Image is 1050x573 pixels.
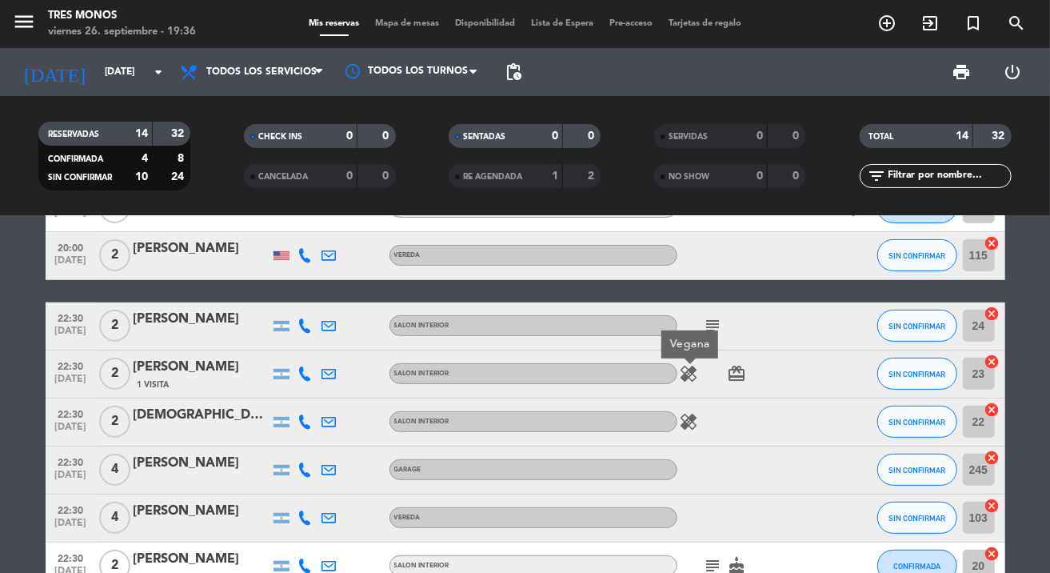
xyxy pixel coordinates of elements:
[382,170,392,182] strong: 0
[1003,62,1022,82] i: power_settings_new
[728,364,747,383] i: card_giftcard
[601,19,661,28] span: Pre-acceso
[669,173,709,181] span: NO SHOW
[661,19,749,28] span: Tarjetas de regalo
[1007,14,1026,33] i: search
[149,62,168,82] i: arrow_drop_down
[178,153,187,164] strong: 8
[142,153,148,164] strong: 4
[134,309,269,330] div: [PERSON_NAME]
[877,239,957,271] button: SIN CONFIRMAR
[887,167,1011,185] input: Filtrar por nombre...
[135,171,148,182] strong: 10
[51,548,91,567] span: 22:30
[12,10,36,34] i: menu
[48,174,112,182] span: SIN CONFIRMAR
[51,452,91,471] span: 22:30
[888,514,945,523] span: SIN CONFIRMAR
[206,66,317,78] span: Todos los servicios
[447,19,523,28] span: Disponibilidad
[394,371,449,377] span: SALON INTERIOR
[51,500,91,519] span: 22:30
[99,310,130,342] span: 2
[394,323,449,329] span: SALON INTERIOR
[134,405,269,426] div: [DEMOGRAPHIC_DATA][PERSON_NAME]
[135,128,148,139] strong: 14
[346,170,353,182] strong: 0
[877,14,896,33] i: add_circle_outline
[793,130,803,142] strong: 0
[757,130,763,142] strong: 0
[952,62,972,82] span: print
[463,133,505,141] span: SENTADAS
[588,170,597,182] strong: 2
[48,155,103,163] span: CONFIRMADA
[888,322,945,331] span: SIN CONFIRMAR
[984,354,1000,370] i: cancel
[888,251,945,260] span: SIN CONFIRMAR
[394,563,449,569] span: SALON INTERIOR
[877,502,957,534] button: SIN CONFIRMAR
[99,358,130,390] span: 2
[877,454,957,486] button: SIN CONFIRMAR
[394,467,421,473] span: GARAGE
[757,170,763,182] strong: 0
[920,14,940,33] i: exit_to_app
[793,170,803,182] strong: 0
[877,358,957,390] button: SIN CONFIRMAR
[51,470,91,488] span: [DATE]
[51,404,91,423] span: 22:30
[258,173,308,181] span: CANCELADA
[258,133,302,141] span: CHECK INS
[138,379,170,391] span: 1 Visita
[12,10,36,39] button: menu
[984,235,1000,251] i: cancel
[134,453,269,474] div: [PERSON_NAME]
[888,466,945,475] span: SIN CONFIRMAR
[394,252,421,258] span: VEREDA
[704,316,723,335] i: subject
[992,130,1008,142] strong: 32
[171,128,187,139] strong: 32
[51,518,91,536] span: [DATE]
[134,501,269,522] div: [PERSON_NAME]
[12,54,97,90] i: [DATE]
[51,207,91,226] span: [DATE]
[984,498,1000,514] i: cancel
[51,422,91,440] span: [DATE]
[134,238,269,259] div: [PERSON_NAME]
[367,19,447,28] span: Mapa de mesas
[504,62,523,82] span: pending_actions
[984,546,1000,562] i: cancel
[893,562,940,571] span: CONFIRMADA
[869,133,894,141] span: TOTAL
[868,166,887,186] i: filter_list
[99,239,130,271] span: 2
[51,326,91,344] span: [DATE]
[171,171,187,182] strong: 24
[51,374,91,392] span: [DATE]
[51,356,91,375] span: 22:30
[956,130,968,142] strong: 14
[51,255,91,274] span: [DATE]
[99,502,130,534] span: 4
[134,549,269,570] div: [PERSON_NAME]
[51,238,91,256] span: 20:00
[463,173,522,181] span: RE AGENDADA
[680,364,699,383] i: healing
[48,24,196,40] div: viernes 26. septiembre - 19:36
[394,419,449,425] span: SALON INTERIOR
[987,48,1038,96] div: LOG OUT
[888,418,945,427] span: SIN CONFIRMAR
[877,406,957,438] button: SIN CONFIRMAR
[51,308,91,327] span: 22:30
[48,8,196,24] div: Tres Monos
[394,515,421,521] span: VEREDA
[301,19,367,28] span: Mis reservas
[99,454,130,486] span: 4
[888,370,945,379] span: SIN CONFIRMAR
[661,331,718,359] div: Vegana
[552,170,558,182] strong: 1
[552,130,558,142] strong: 0
[877,310,957,342] button: SIN CONFIRMAR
